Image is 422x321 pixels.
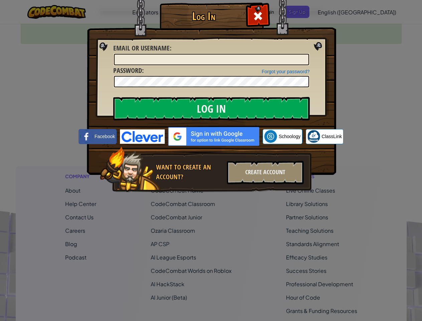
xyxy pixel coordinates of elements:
img: classlink-logo-small.png [307,130,320,143]
div: Want to create an account? [156,163,223,182]
span: Email or Username [113,43,170,52]
img: facebook_small.png [80,130,93,143]
img: clever-logo-blue.png [120,129,165,144]
h1: Log In [161,10,247,22]
div: Create Account [227,161,304,184]
span: Schoology [279,133,300,140]
a: Forgot your password? [262,69,309,74]
img: gplus_sso_button2.svg [168,127,259,146]
label: : [113,66,144,76]
span: Password [113,66,142,75]
img: schoology.png [264,130,277,143]
span: Facebook [95,133,115,140]
label: : [113,43,171,53]
span: ClassLink [322,133,342,140]
input: Log In [113,97,310,120]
